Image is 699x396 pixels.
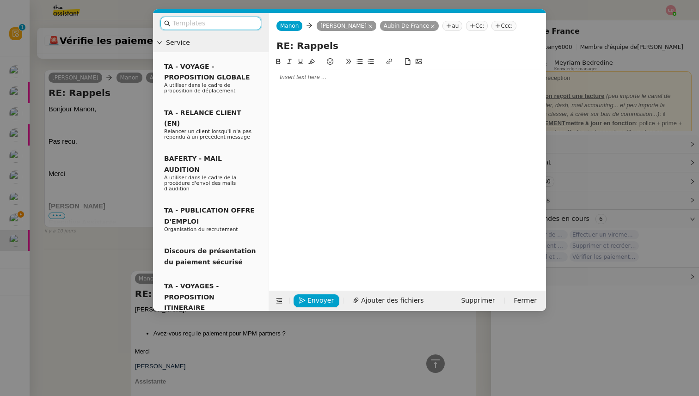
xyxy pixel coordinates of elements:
input: Templates [172,18,256,29]
nz-tag: au [442,21,462,31]
span: Manon [280,23,299,29]
span: Relancer un client lorsqu'il n'a pas répondu à un précédent message [164,128,251,140]
nz-tag: [PERSON_NAME] [317,21,376,31]
span: A utiliser dans le cadre de la procédure d'envoi des mails d'audition [164,175,237,192]
span: Fermer [514,295,537,306]
nz-tag: Ccc: [491,21,516,31]
span: BAFERTY - MAIL AUDITION [164,155,222,173]
span: A utiliser dans le cadre de proposition de déplacement [164,82,235,94]
span: TA - PUBLICATION OFFRE D'EMPLOI [164,207,255,225]
span: Discours de présentation du paiement sécurisé [164,247,256,265]
button: Ajouter des fichiers [347,294,429,307]
nz-tag: Aubin De France [380,21,439,31]
span: TA - RELANCE CLIENT (EN) [164,109,241,127]
button: Envoyer [294,294,339,307]
span: Envoyer [307,295,334,306]
span: Service [166,37,265,48]
span: Supprimer [461,295,495,306]
nz-tag: Cc: [466,21,488,31]
input: Subject [276,39,539,53]
span: TA - VOYAGE - PROPOSITION GLOBALE [164,63,250,81]
div: Service [153,34,269,52]
span: Organisation du recrutement [164,226,238,232]
button: Supprimer [455,294,500,307]
span: TA - VOYAGES - PROPOSITION ITINERAIRE [164,282,219,311]
span: Ajouter des fichiers [361,295,423,306]
button: Fermer [509,294,542,307]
